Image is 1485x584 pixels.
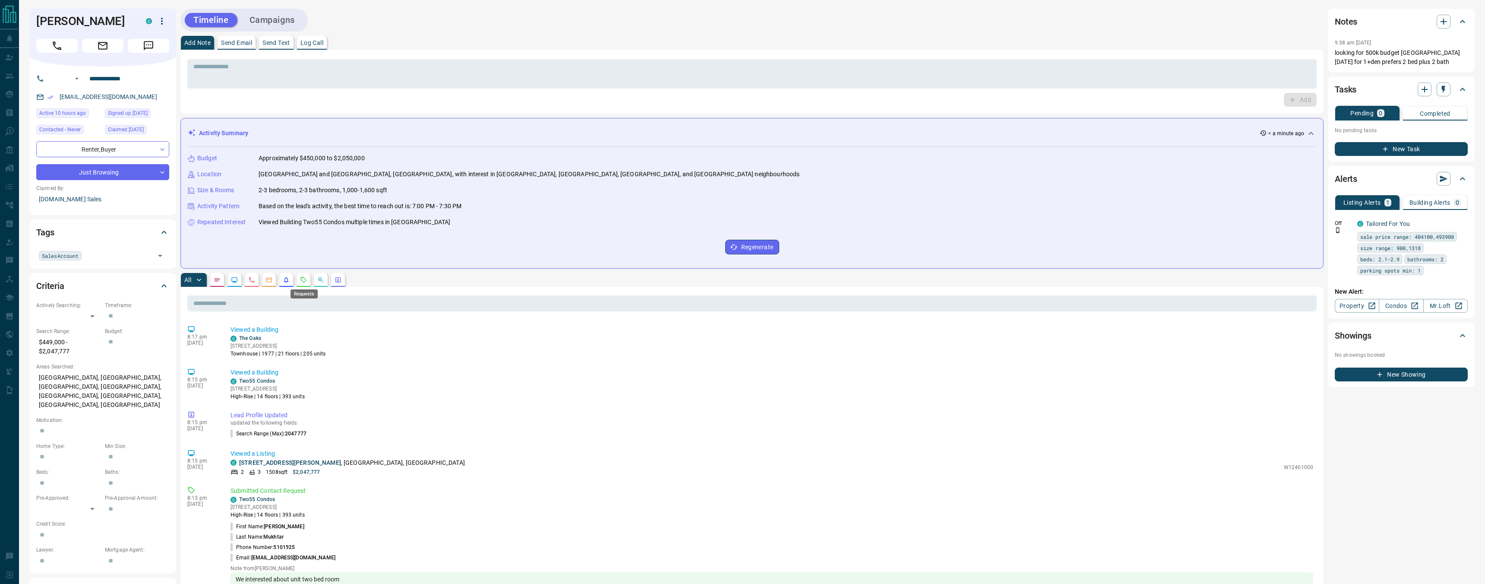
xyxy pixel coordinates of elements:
[293,468,320,476] p: $2,047,777
[221,40,252,46] p: Send Email
[187,501,218,507] p: [DATE]
[1360,232,1454,241] span: sale price range: 404100,493900
[187,495,218,501] p: 8:13 pm
[239,496,275,502] a: Two55 Condos
[39,109,86,117] span: Active 10 hours ago
[266,468,288,476] p: 1508 sqft
[42,251,79,260] span: SalesAccount
[184,40,211,46] p: Add Note
[105,442,169,450] p: Min Size:
[36,279,64,293] h2: Criteria
[187,464,218,470] p: [DATE]
[231,336,237,342] div: condos.ca
[36,222,169,243] div: Tags
[1335,329,1371,343] h2: Showings
[1357,221,1363,227] div: condos.ca
[239,335,261,341] a: The Oaks
[231,511,305,519] p: High-Rise | 14 floors | 393 units
[241,468,244,476] p: 2
[1409,200,1450,206] p: Building Alerts
[258,468,261,476] p: 3
[285,431,306,437] span: 2047777
[105,125,169,137] div: Wed Feb 19 2025
[231,543,295,551] p: Phone Number:
[36,39,78,53] span: Call
[187,383,218,389] p: [DATE]
[1335,351,1468,359] p: No showings booked
[1420,111,1450,117] p: Completed
[1350,110,1374,116] p: Pending
[264,524,304,530] span: [PERSON_NAME]
[36,184,169,192] p: Claimed By:
[1360,244,1421,252] span: size range: 900,1318
[154,250,166,262] button: Open
[1379,299,1423,313] a: Condos
[105,494,169,502] p: Pre-Approval Amount:
[231,503,305,511] p: [STREET_ADDRESS]
[187,334,218,340] p: 8:17 pm
[1335,172,1357,186] h2: Alerts
[197,186,234,195] p: Size & Rooms
[239,459,341,466] a: [STREET_ADDRESS][PERSON_NAME]
[317,276,324,283] svg: Opportunities
[291,289,318,298] div: Requests
[231,350,326,358] p: Townhouse | 1977 | 21 floors | 205 units
[231,342,326,350] p: [STREET_ADDRESS]
[335,276,341,283] svg: Agent Actions
[259,170,799,179] p: [GEOGRAPHIC_DATA] and [GEOGRAPHIC_DATA], [GEOGRAPHIC_DATA], with interest in [GEOGRAPHIC_DATA], [...
[1335,124,1468,137] p: No pending tasks
[1360,266,1421,275] span: parking spots min: 1
[259,186,387,195] p: 2-3 bedrooms, 2-3 bathrooms, 1,000-1,600 sqft
[1335,15,1357,29] h2: Notes
[105,546,169,554] p: Mortgage Agent:
[185,13,237,27] button: Timeline
[231,523,304,530] p: First Name:
[36,192,169,206] p: [DOMAIN_NAME] Sales
[187,377,218,383] p: 8:15 pm
[1379,110,1382,116] p: 0
[187,419,218,425] p: 8:15 pm
[241,13,303,27] button: Campaigns
[36,302,101,309] p: Actively Searching:
[197,202,240,211] p: Activity Pattern
[1284,463,1313,471] p: W12401000
[231,276,238,283] svg: Lead Browsing Activity
[231,411,1313,420] p: Lead Profile Updated
[36,14,133,28] h1: [PERSON_NAME]
[36,468,101,476] p: Beds:
[259,202,461,211] p: Based on the lead's activity, the best time to reach out is: 7:00 PM - 7:30 PM
[239,378,275,384] a: Two55 Condos
[36,442,101,450] p: Home Type:
[231,378,237,384] div: condos.ca
[300,276,307,283] svg: Requests
[108,109,148,117] span: Signed up [DATE]
[1335,227,1341,233] svg: Push Notification Only
[231,497,237,503] div: condos.ca
[197,170,221,179] p: Location
[197,154,217,163] p: Budget
[36,416,169,424] p: Motivation:
[60,93,157,100] a: [EMAIL_ADDRESS][DOMAIN_NAME]
[1335,142,1468,156] button: New Task
[231,430,306,438] p: Search Range (Max) :
[263,534,284,540] span: Mukhtar
[1335,168,1468,189] div: Alerts
[1343,200,1381,206] p: Listing Alerts
[1268,130,1304,137] p: < a minute ago
[199,129,248,138] p: Activity Summary
[251,555,335,561] span: [EMAIL_ADDRESS][DOMAIN_NAME]
[187,425,218,432] p: [DATE]
[36,108,101,121] div: Sun Sep 14 2025
[105,302,169,309] p: Timeframe:
[1335,40,1371,46] p: 9:38 am [DATE]
[248,276,255,283] svg: Calls
[36,546,101,554] p: Lawyer:
[231,533,284,541] p: Last Name:
[82,39,123,53] span: Email
[187,340,218,346] p: [DATE]
[36,520,169,528] p: Credit Score:
[231,325,1313,334] p: Viewed a Building
[36,363,169,371] p: Areas Searched:
[1360,255,1400,263] span: beds: 2.1-2.9
[259,154,365,163] p: Approximately $450,000 to $2,050,000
